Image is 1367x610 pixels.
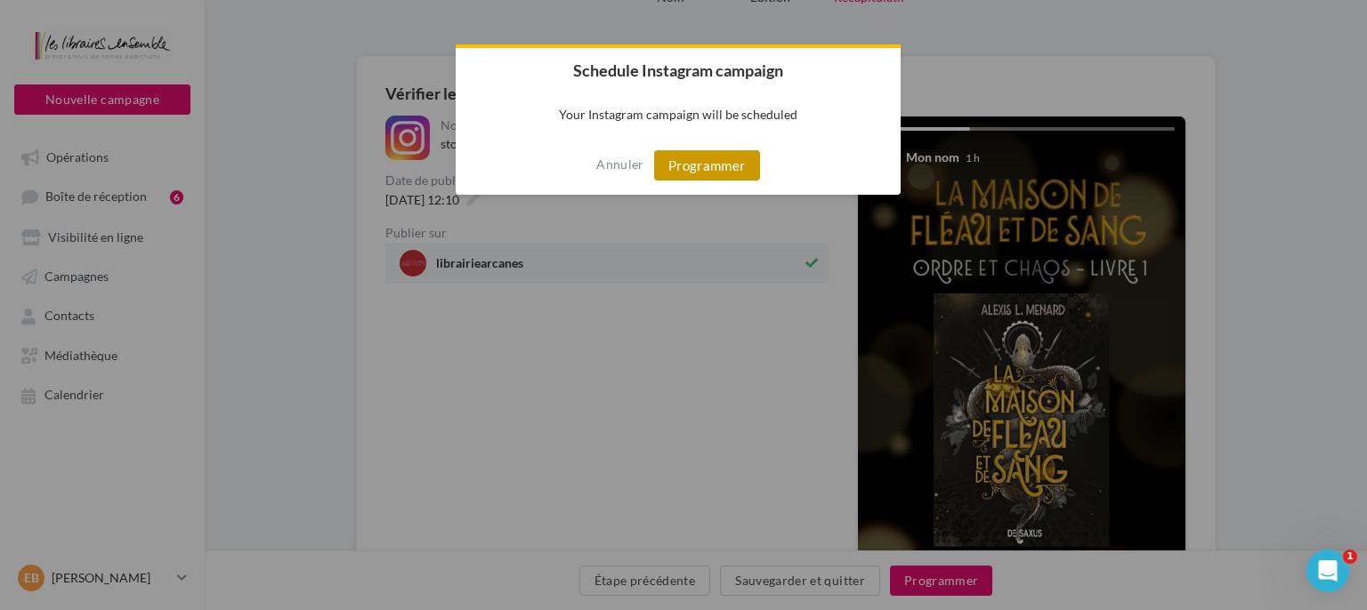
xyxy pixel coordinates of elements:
button: Annuler [596,150,643,179]
h2: Schedule Instagram campaign [456,48,901,92]
button: Programmer [654,150,760,181]
iframe: Intercom live chat [1306,550,1349,592]
p: Your Instagram campaign will be scheduled [456,92,901,136]
span: 1 [1343,550,1357,564]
